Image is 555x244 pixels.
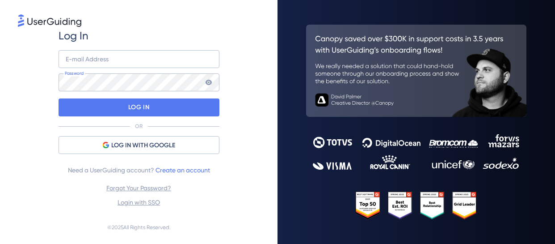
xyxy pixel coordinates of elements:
[111,140,175,151] span: LOG IN WITH GOOGLE
[107,222,171,233] span: © 2025 All Rights Reserved.
[135,123,143,130] p: OR
[128,100,149,115] p: LOG IN
[59,50,219,68] input: example@company.com
[313,134,520,170] img: 9302ce2ac39453076f5bc0f2f2ca889b.svg
[68,165,210,176] span: Need a UserGuiding account?
[356,192,477,219] img: 25303e33045975176eb484905ab012ff.svg
[306,25,526,117] img: 26c0aa7c25a843aed4baddd2b5e0fa68.svg
[59,29,88,43] span: Log In
[156,167,210,174] a: Create an account
[18,14,81,27] img: 8faab4ba6bc7696a72372aa768b0286c.svg
[106,184,171,192] a: Forgot Your Password?
[118,199,160,206] a: Login with SSO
